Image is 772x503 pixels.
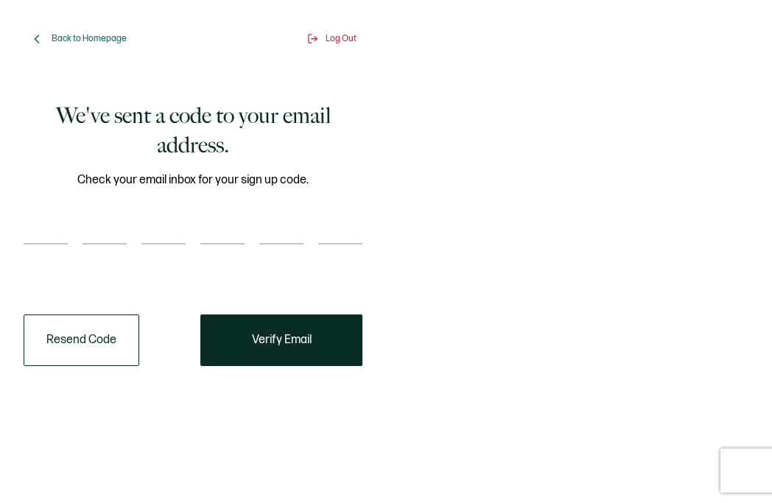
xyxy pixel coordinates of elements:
[77,171,309,189] span: Check your email inbox for your sign up code.
[52,33,127,44] span: Back to Homepage
[200,314,362,366] button: Verify Email
[41,101,345,160] h1: We've sent a code to your email address.
[326,33,357,44] span: Log Out
[252,334,312,346] span: Verify Email
[24,314,139,366] button: Resend Code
